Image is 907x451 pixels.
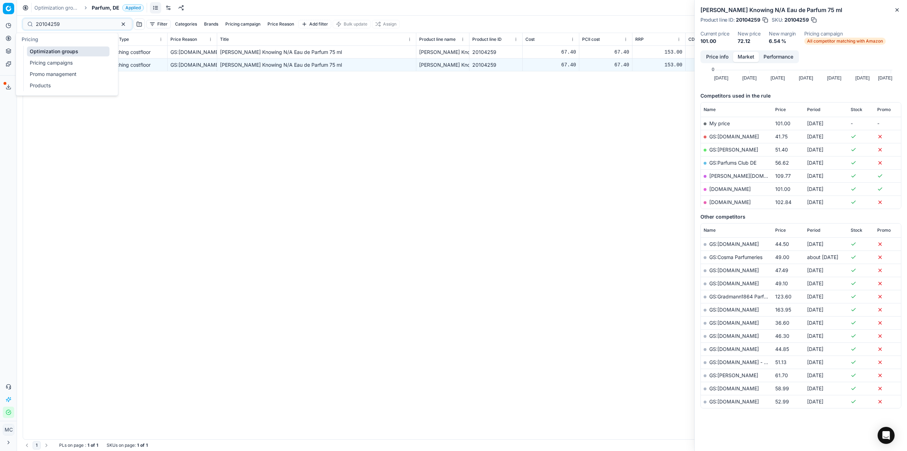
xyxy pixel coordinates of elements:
text: [DATE] [799,75,813,81]
span: [DATE] [807,160,823,166]
div: [PERSON_NAME] Knowing N/A Eau de Parfum 75 ml [419,49,466,56]
dt: New price [738,31,760,36]
span: [DATE] [807,199,823,205]
span: SKUs on page : [107,442,136,448]
span: Product line ID : [700,17,734,22]
h5: Other competitors [700,213,901,220]
span: Cost [525,37,535,42]
a: GS:Gradmann1864 Parfümerie [709,293,779,299]
button: Performance [759,52,798,62]
a: GS:[DOMAIN_NAME] [709,333,759,339]
strong: of [91,442,95,448]
div: 67.40 [582,49,629,56]
span: 101.00 [775,120,790,126]
span: [DATE] [807,267,823,273]
a: Optimization groups [34,4,80,11]
button: Price Reason [265,20,297,28]
span: Parfum, DE [92,4,119,11]
button: Market [733,52,759,62]
a: GS:[PERSON_NAME] [709,147,758,153]
a: GS:[DOMAIN_NAME] [709,241,759,247]
a: Pricing campaigns [27,58,109,68]
a: Promo management [27,69,109,79]
text: [DATE] [742,75,756,81]
a: GS:[DOMAIN_NAME] [709,267,759,273]
span: Applied [122,4,144,11]
span: Parfum, DEApplied [92,4,144,11]
a: [DOMAIN_NAME] [709,199,751,205]
span: Price [775,107,786,112]
span: 20104259 [784,16,809,23]
span: 47.49 [775,267,788,273]
dd: 6.54 % [769,38,796,45]
div: Open Intercom Messenger [878,427,895,444]
span: Price Reason [170,37,197,42]
button: Filter [146,20,171,28]
span: Name [704,107,716,112]
span: 58.99 [775,385,789,391]
button: Pricing campaign [222,20,263,28]
span: [PERSON_NAME] Knowing N/A Eau de Parfum 75 ml [220,49,342,55]
span: [DATE] [807,307,823,313]
a: Products [27,81,109,90]
button: MC [3,424,14,435]
span: Pricing [22,36,38,42]
a: GS:Parfums Club DE [709,160,756,166]
div: 67.40 [525,61,576,68]
span: My price [709,120,730,126]
strong: 1 [88,442,89,448]
span: 41.75 [775,133,788,139]
strong: 1 [137,442,139,448]
a: GS:[DOMAIN_NAME] [709,346,759,352]
button: 1 [33,441,41,450]
span: Product line ID [472,37,502,42]
span: 44.50 [775,241,789,247]
text: [DATE] [827,75,841,81]
div: : [59,442,98,448]
a: GS:[DOMAIN_NAME] [709,133,759,139]
span: 163.95 [775,307,791,313]
div: GS:[DOMAIN_NAME] [170,49,214,56]
strong: 1 [96,442,98,448]
span: [DATE] [807,120,823,126]
span: PCII cost [582,37,600,42]
h5: Competitors used in the rule [700,92,901,99]
span: Stock [851,107,862,112]
div: 20104259 [472,49,519,56]
a: Optimization groups [27,46,109,56]
span: 20104259 [736,16,760,23]
a: [DOMAIN_NAME] [709,186,751,192]
span: [DATE] [807,359,823,365]
span: 51.13 [775,359,787,365]
span: 61.70 [775,372,788,378]
div: 20104259 [472,61,519,68]
span: Name [704,227,716,233]
button: Bulk update [333,20,371,28]
span: 123.60 [775,293,791,299]
span: [DATE] [807,398,823,405]
h2: [PERSON_NAME] Knowing N/A Eau de Parfum 75 ml [700,6,901,14]
span: [PERSON_NAME] Knowing N/A Eau de Parfum 75 ml [220,62,342,68]
span: 44.85 [775,346,789,352]
button: Price info [702,52,733,62]
div: 153.00 [635,49,682,56]
div: 153.00 [635,61,682,68]
text: [DATE] [878,75,892,81]
div: 41.75 [688,49,736,56]
a: GS:[DOMAIN_NAME] [709,385,759,391]
dd: 72.12 [738,38,760,45]
span: Product line name [419,37,456,42]
dd: 101.00 [700,38,729,45]
dt: Pricing campaign [804,31,886,36]
text: [DATE] [771,75,785,81]
span: [DATE] [807,372,823,378]
td: - [848,117,874,130]
a: GS:[DOMAIN_NAME] [709,320,759,326]
text: [DATE] [855,75,869,81]
span: RRP [635,37,644,42]
span: All competitor matching with Amazon [804,38,886,45]
span: CD min Price [688,37,715,42]
span: 102.84 [775,199,791,205]
nav: pagination [23,441,51,450]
